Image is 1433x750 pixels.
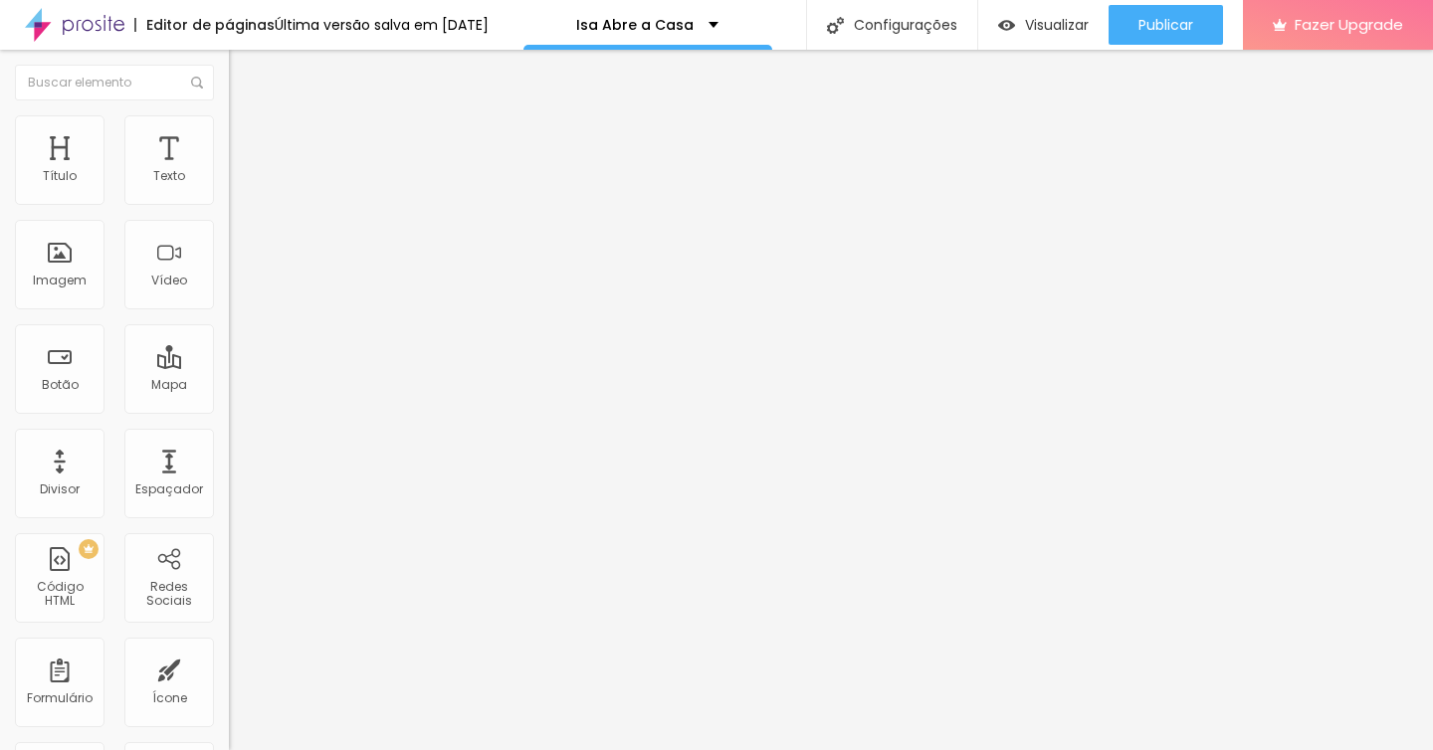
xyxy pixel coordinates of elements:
[229,50,1433,750] iframe: Editor
[20,580,99,609] div: Código HTML
[15,65,214,100] input: Buscar elemento
[191,77,203,89] img: Icone
[129,580,208,609] div: Redes Sociais
[40,482,80,496] div: Divisor
[275,18,489,32] div: Última versão salva em [DATE]
[42,378,79,392] div: Botão
[978,5,1109,45] button: Visualizar
[153,169,185,183] div: Texto
[152,691,187,705] div: Ícone
[576,18,694,32] p: Isa Abre a Casa
[134,18,275,32] div: Editor de páginas
[27,691,93,705] div: Formulário
[33,274,87,287] div: Imagem
[1025,17,1089,33] span: Visualizar
[1109,5,1223,45] button: Publicar
[151,274,187,287] div: Vídeo
[151,378,187,392] div: Mapa
[135,482,203,496] div: Espaçador
[1138,17,1193,33] span: Publicar
[998,17,1015,34] img: view-1.svg
[43,169,77,183] div: Título
[827,17,844,34] img: Icone
[1295,16,1403,33] span: Fazer Upgrade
